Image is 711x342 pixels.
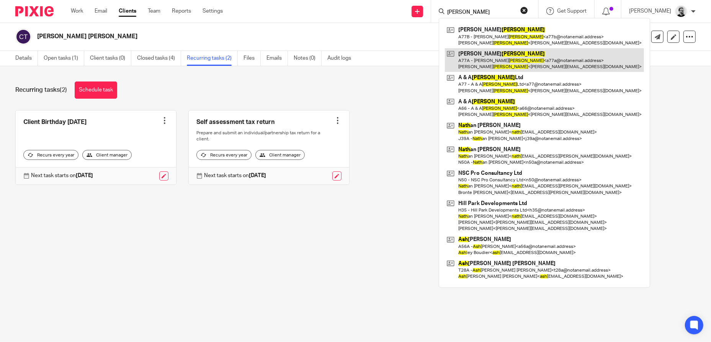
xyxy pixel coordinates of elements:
[255,150,305,160] div: Client manager
[327,51,357,66] a: Audit logs
[119,7,136,15] a: Clients
[37,33,481,41] h2: [PERSON_NAME] [PERSON_NAME]
[82,150,132,160] div: Client manager
[446,9,515,16] input: Search
[148,7,160,15] a: Team
[520,7,528,14] button: Clear
[629,7,671,15] p: [PERSON_NAME]
[15,51,38,66] a: Details
[31,172,93,179] p: Next task starts on
[60,87,67,93] span: (2)
[15,6,54,16] img: Pixie
[203,7,223,15] a: Settings
[204,172,266,179] p: Next task starts on
[172,7,191,15] a: Reports
[71,7,83,15] a: Work
[76,173,93,178] strong: [DATE]
[15,86,67,94] h1: Recurring tasks
[23,150,78,160] div: Recurs every year
[266,51,288,66] a: Emails
[187,51,238,66] a: Recurring tasks (2)
[294,51,322,66] a: Notes (0)
[90,51,131,66] a: Client tasks (0)
[249,173,266,178] strong: [DATE]
[557,8,587,14] span: Get Support
[196,150,252,160] div: Recurs every year
[75,81,117,99] a: Schedule task
[15,29,31,45] img: svg%3E
[244,51,261,66] a: Files
[137,51,181,66] a: Closed tasks (4)
[44,51,84,66] a: Open tasks (1)
[675,5,687,18] img: Jack_2025.jpg
[95,7,107,15] a: Email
